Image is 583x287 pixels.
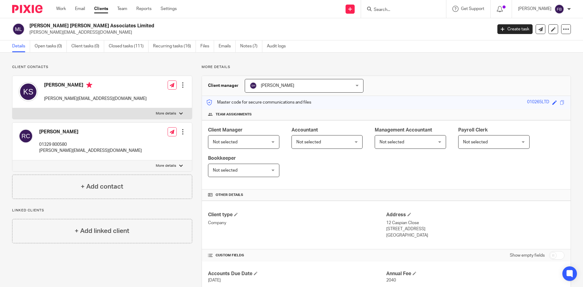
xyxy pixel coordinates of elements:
img: svg%3E [554,4,564,14]
h3: Client manager [208,83,239,89]
a: Closed tasks (111) [109,40,148,52]
p: [PERSON_NAME][EMAIL_ADDRESS][DOMAIN_NAME] [44,96,147,102]
h4: Annual Fee [386,271,564,277]
a: Work [56,6,66,12]
a: Settings [161,6,177,12]
h4: + Add linked client [75,226,129,236]
p: Client contacts [12,65,192,70]
p: More details [156,163,176,168]
span: Get Support [461,7,484,11]
span: Not selected [296,140,321,144]
span: Not selected [213,168,237,173]
a: Reports [136,6,152,12]
div: 010265LTD [527,99,549,106]
img: svg%3E [250,82,257,89]
img: svg%3E [19,82,38,101]
span: 2040 [386,278,396,282]
a: Details [12,40,30,52]
a: Open tasks (0) [35,40,67,52]
span: Management Accountant [375,128,432,132]
p: [PERSON_NAME][EMAIL_ADDRESS][DOMAIN_NAME] [39,148,142,154]
p: Master code for secure communications and files [206,99,311,105]
span: Not selected [213,140,237,144]
i: Primary [86,82,92,88]
img: svg%3E [12,23,25,36]
h4: Accounts Due Date [208,271,386,277]
p: 01329 800580 [39,142,142,148]
p: More details [202,65,571,70]
a: Files [200,40,214,52]
p: [PERSON_NAME][EMAIL_ADDRESS][DOMAIN_NAME] [29,29,488,36]
span: Client Manager [208,128,243,132]
a: Notes (7) [240,40,262,52]
p: More details [156,111,176,116]
a: Audit logs [267,40,290,52]
h4: + Add contact [81,182,123,191]
img: Pixie [12,5,43,13]
label: Show empty fields [510,252,545,258]
span: Not selected [463,140,488,144]
a: Email [75,6,85,12]
span: [PERSON_NAME] [261,84,294,88]
span: Accountant [291,128,318,132]
a: Emails [219,40,236,52]
p: Linked clients [12,208,192,213]
h4: [PERSON_NAME] [44,82,147,90]
p: 12 Caspian Close [386,220,564,226]
p: Company [208,220,386,226]
h4: CUSTOM FIELDS [208,253,386,258]
span: Not selected [380,140,404,144]
h4: Client type [208,212,386,218]
p: [GEOGRAPHIC_DATA] [386,232,564,238]
a: Team [117,6,127,12]
h2: [PERSON_NAME] [PERSON_NAME] Associates Limited [29,23,397,29]
span: Bookkeeper [208,156,236,161]
a: Recurring tasks (16) [153,40,196,52]
span: Team assignments [216,112,252,117]
h4: [PERSON_NAME] [39,129,142,135]
img: svg%3E [19,129,33,143]
p: [STREET_ADDRESS] [386,226,564,232]
input: Search [373,7,428,13]
span: Payroll Clerk [458,128,488,132]
span: Other details [216,193,243,197]
p: [PERSON_NAME] [518,6,551,12]
a: Clients [94,6,108,12]
a: Client tasks (0) [71,40,104,52]
h4: Address [386,212,564,218]
span: [DATE] [208,278,221,282]
a: Create task [497,24,533,34]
